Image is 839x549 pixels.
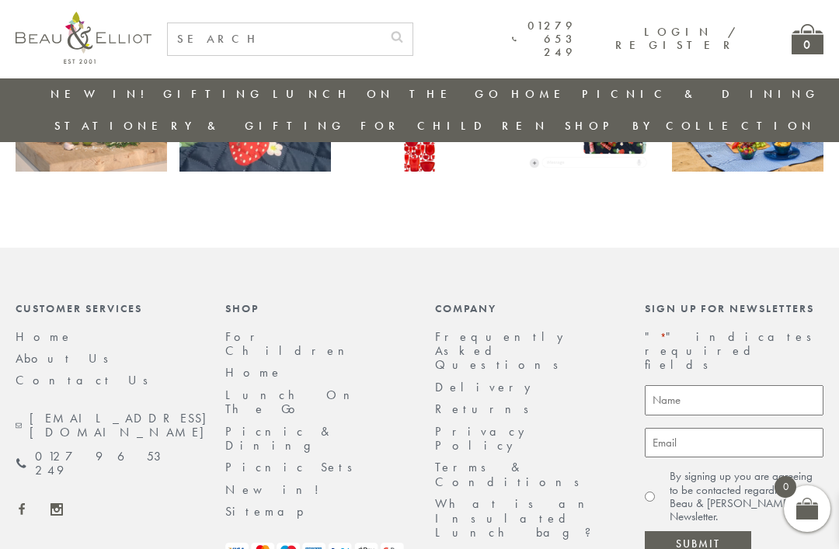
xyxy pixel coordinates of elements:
[512,19,576,60] a: 01279 653 249
[792,24,823,54] a: 0
[360,118,549,134] a: For Children
[645,302,823,314] div: Sign up for newsletters
[645,385,823,415] input: Name
[435,495,604,540] a: What is an Insulated Lunch bag?
[645,428,823,458] input: Email
[435,379,539,395] a: Delivery
[16,328,73,345] a: Home
[50,86,155,102] a: New in!
[435,328,572,374] a: Frequently Asked Questions
[582,86,820,102] a: Picnic & Dining
[16,372,158,388] a: Contact Us
[670,470,823,523] label: By signing up you are agreeing to be contacted regarding the Beau & [PERSON_NAME] Newsletter.
[435,459,590,489] a: Terms & Conditions
[163,86,264,102] a: Gifting
[16,412,227,440] a: [EMAIL_ADDRESS][DOMAIN_NAME]
[225,459,363,475] a: Picnic Sets
[273,86,503,102] a: Lunch On The Go
[16,12,151,64] img: logo
[225,387,362,417] a: Lunch On The Go
[565,118,816,134] a: Shop by collection
[16,302,194,314] div: Customer Services
[54,118,346,134] a: Stationery & Gifting
[435,423,533,453] a: Privacy Policy
[225,423,335,453] a: Picnic & Dining
[16,450,194,478] a: 01279 653 249
[225,503,325,519] a: Sitemap
[225,302,404,314] div: Shop
[16,350,119,367] a: About Us
[435,401,539,417] a: Returns
[225,364,283,380] a: Home
[225,328,357,359] a: For Children
[775,476,796,498] span: 0
[225,481,330,498] a: New in!
[511,86,573,102] a: Home
[615,24,737,53] a: Login / Register
[168,23,381,55] input: SEARCH
[435,302,614,314] div: Company
[645,330,823,373] p: " " indicates required fields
